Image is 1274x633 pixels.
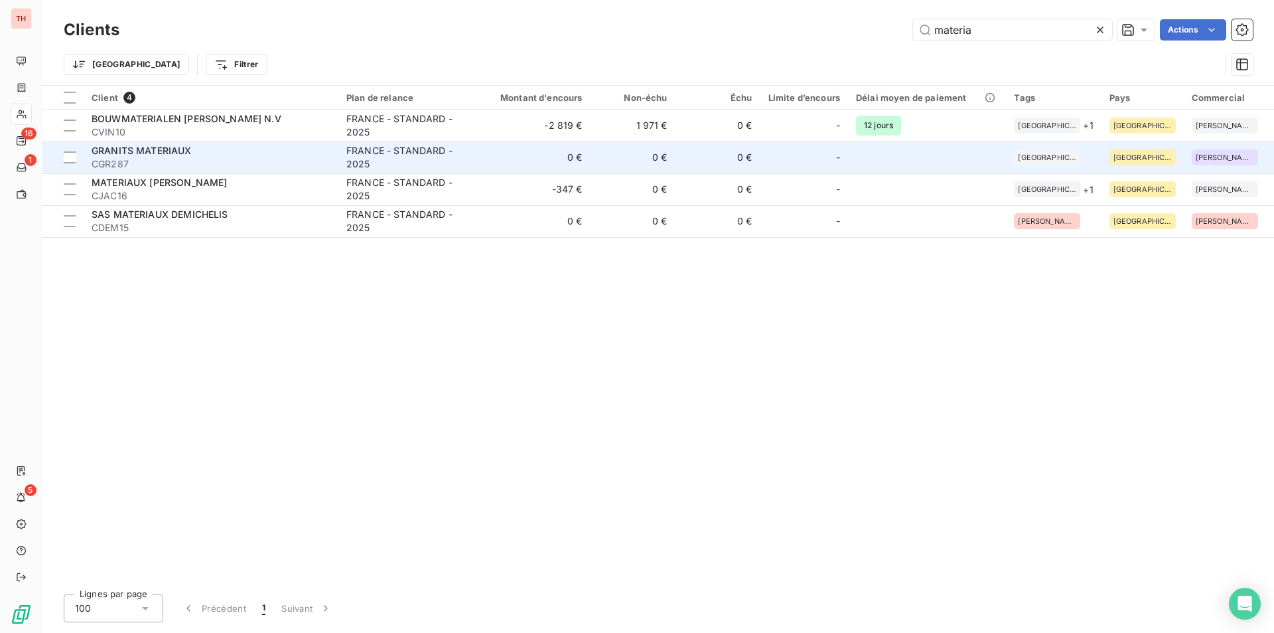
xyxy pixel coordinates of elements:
button: Suivant [273,594,340,622]
div: Commercial [1192,92,1261,103]
span: SAS MATERIAUX DEMICHELIS [92,209,228,220]
td: 0 € [476,141,591,173]
span: 100 [75,602,91,615]
span: [PERSON_NAME] [1196,217,1254,225]
span: [GEOGRAPHIC_DATA] [1018,122,1076,130]
span: [PERSON_NAME] [1196,153,1254,161]
td: 0 € [675,110,760,141]
div: Pays [1109,92,1176,103]
span: 4 [123,92,135,104]
td: 0 € [591,141,675,173]
span: CDEM15 [92,221,330,234]
input: Rechercher [913,19,1112,41]
div: Open Intercom Messenger [1229,588,1261,620]
span: [GEOGRAPHIC_DATA] [1018,185,1076,193]
img: Logo LeanPay [11,604,32,625]
span: [GEOGRAPHIC_DATA] [1113,122,1172,130]
span: 5 [25,484,36,496]
span: CVIN10 [92,126,330,139]
span: - [836,215,840,228]
td: 0 € [591,205,675,237]
span: [GEOGRAPHIC_DATA] [1113,217,1172,225]
span: - [836,183,840,196]
span: - [836,151,840,164]
span: CJAC16 [92,189,330,203]
div: Limite d’encours [768,92,840,103]
span: [GEOGRAPHIC_DATA] [1113,185,1172,193]
div: Tags [1014,92,1093,103]
span: [PERSON_NAME] [1196,185,1254,193]
div: FRANCE - STANDARD - 2025 [346,144,468,171]
span: + 1 [1083,118,1093,132]
div: TH [11,8,32,29]
span: BOUWMATERIALEN [PERSON_NAME] N.V [92,113,281,124]
button: Précédent [174,594,254,622]
td: 0 € [675,205,760,237]
span: [PERSON_NAME] [1018,217,1076,225]
div: Plan de relance [346,92,468,103]
button: 1 [254,594,273,622]
button: Actions [1160,19,1226,41]
div: Montant d'encours [484,92,583,103]
span: 1 [262,602,265,615]
span: CGR287 [92,157,330,171]
div: Échu [683,92,752,103]
span: Client [92,92,118,103]
span: 16 [21,128,36,139]
div: Non-échu [599,92,668,103]
button: [GEOGRAPHIC_DATA] [64,54,189,75]
td: 0 € [476,205,591,237]
td: 1 971 € [591,110,675,141]
div: FRANCE - STANDARD - 2025 [346,112,468,139]
span: + 1 [1083,183,1093,197]
td: 0 € [591,173,675,205]
span: [PERSON_NAME] [1196,122,1254,130]
span: 1 [25,154,36,166]
td: 0 € [675,141,760,173]
td: -347 € [476,173,591,205]
div: FRANCE - STANDARD - 2025 [346,208,468,234]
span: [GEOGRAPHIC_DATA] [1018,153,1076,161]
span: MATERIAUX [PERSON_NAME] [92,177,227,188]
h3: Clients [64,18,119,42]
div: Délai moyen de paiement [856,92,998,103]
button: Filtrer [206,54,267,75]
span: 12 jours [856,116,901,136]
span: [GEOGRAPHIC_DATA] [1113,153,1172,161]
td: -2 819 € [476,110,591,141]
span: - [836,119,840,132]
span: GRANITS MATERIAUX [92,145,192,156]
td: 0 € [675,173,760,205]
div: FRANCE - STANDARD - 2025 [346,176,468,203]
